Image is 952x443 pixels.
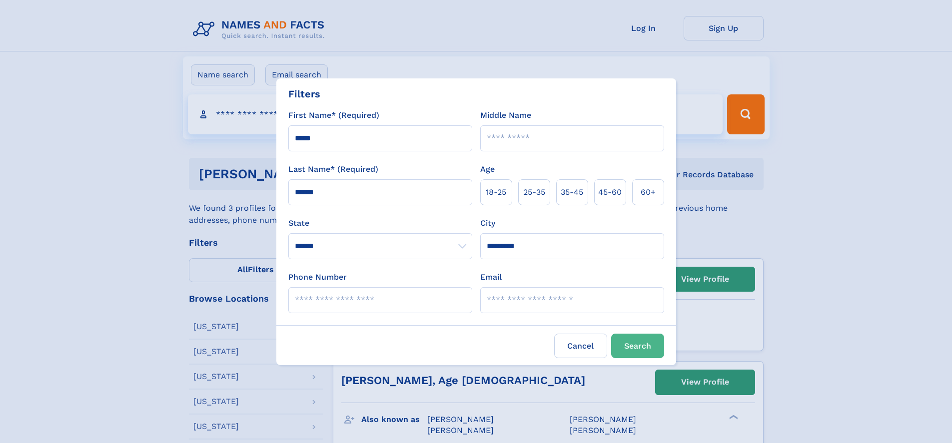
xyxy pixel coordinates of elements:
span: 25‑35 [523,186,545,198]
label: Cancel [554,334,607,358]
span: 60+ [641,186,656,198]
label: First Name* (Required) [288,109,379,121]
label: City [480,217,495,229]
label: State [288,217,472,229]
label: Last Name* (Required) [288,163,378,175]
div: Filters [288,86,320,101]
span: 35‑45 [561,186,583,198]
span: 45‑60 [598,186,622,198]
label: Phone Number [288,271,347,283]
label: Email [480,271,502,283]
label: Age [480,163,495,175]
span: 18‑25 [486,186,506,198]
button: Search [611,334,664,358]
label: Middle Name [480,109,531,121]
